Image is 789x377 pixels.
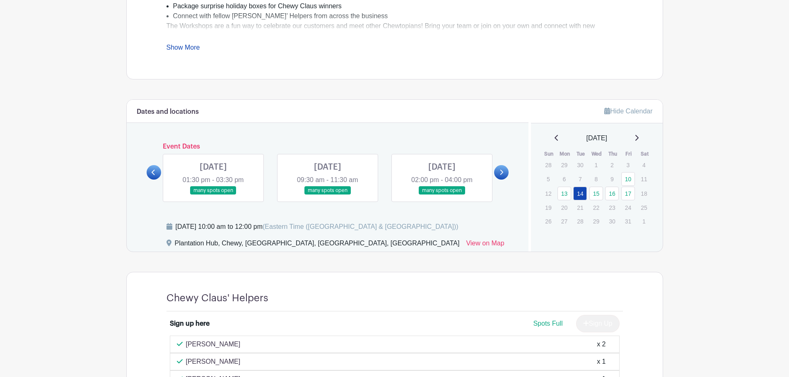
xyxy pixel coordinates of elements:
p: 21 [573,201,587,214]
h6: Dates and locations [137,108,199,116]
th: Thu [605,150,621,158]
p: 8 [589,173,603,185]
div: Plantation Hub, Chewy, [GEOGRAPHIC_DATA], [GEOGRAPHIC_DATA], [GEOGRAPHIC_DATA] [175,238,460,252]
th: Tue [573,150,589,158]
p: 6 [557,173,571,185]
h4: Chewy Claus' Helpers [166,292,268,304]
p: 11 [637,173,651,185]
p: [PERSON_NAME] [186,357,241,367]
th: Wed [589,150,605,158]
p: 27 [557,215,571,228]
p: 7 [573,173,587,185]
p: 20 [557,201,571,214]
p: 28 [573,215,587,228]
p: 26 [541,215,555,228]
a: 17 [621,187,635,200]
a: 13 [557,187,571,200]
th: Mon [557,150,573,158]
p: 25 [637,201,651,214]
p: 29 [557,158,571,171]
li: Package surprise holiday boxes for Chewy Claus winners [173,1,623,11]
a: 16 [605,187,619,200]
div: x 1 [597,357,606,367]
a: 10 [621,172,635,186]
div: x 2 [597,339,606,349]
div: Sign up here [170,319,210,329]
p: 4 [637,158,651,171]
th: Sun [541,150,557,158]
p: [PERSON_NAME] [186,339,241,349]
p: 30 [573,158,587,171]
p: 5 [541,173,555,185]
span: (Eastern Time ([GEOGRAPHIC_DATA] & [GEOGRAPHIC_DATA])) [263,223,458,230]
p: 30 [605,215,619,228]
span: Spots Full [533,320,562,327]
a: 15 [589,187,603,200]
th: Fri [621,150,637,158]
a: 14 [573,187,587,200]
a: View on Map [466,238,504,252]
div: [DATE] 10:00 am to 12:00 pm [176,222,458,232]
h6: Event Dates [161,143,495,151]
p: 28 [541,158,555,171]
p: 24 [621,201,635,214]
p: 23 [605,201,619,214]
p: 18 [637,187,651,200]
p: 22 [589,201,603,214]
th: Sat [637,150,653,158]
li: Connect with fellow [PERSON_NAME]’ Helpers from across the business [173,11,623,21]
p: 1 [637,215,651,228]
p: 19 [541,201,555,214]
p: 29 [589,215,603,228]
a: Hide Calendar [604,108,652,115]
p: 3 [621,158,635,171]
p: 1 [589,158,603,171]
span: [DATE] [586,133,607,143]
div: The Workshops are a fun way to celebrate our customers and meet other Chewtopians! Bring your tea... [166,21,623,91]
p: 2 [605,158,619,171]
p: 12 [541,187,555,200]
a: Show More [166,44,200,54]
p: 9 [605,173,619,185]
p: 31 [621,215,635,228]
